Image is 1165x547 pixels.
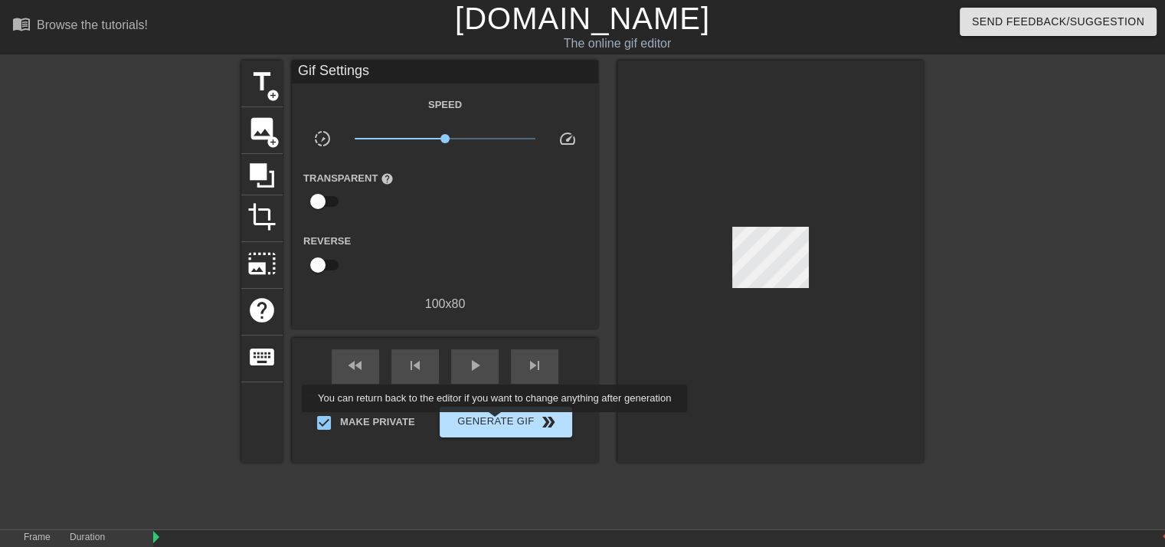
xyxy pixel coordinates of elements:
span: add_circle [267,136,280,149]
span: Make Private [340,414,415,430]
span: photo_size_select_large [247,249,277,278]
div: Browse the tutorials! [37,18,148,31]
div: The online gif editor [396,34,839,53]
button: Send Feedback/Suggestion [960,8,1157,36]
span: keyboard [247,342,277,372]
span: image [247,114,277,143]
span: crop [247,202,277,231]
label: Duration [70,533,105,542]
span: double_arrow [539,413,558,431]
label: Speed [428,97,462,113]
button: Generate Gif [440,407,572,437]
span: Generate Gif [446,413,566,431]
span: skip_previous [406,356,424,375]
span: help [381,172,394,185]
label: Transparent [303,171,394,186]
a: [DOMAIN_NAME] [455,2,710,35]
span: speed [558,129,577,148]
span: add_circle [267,89,280,102]
a: Browse the tutorials! [12,15,148,38]
span: title [247,67,277,97]
span: fast_rewind [346,356,365,375]
span: skip_next [525,356,544,375]
span: slow_motion_video [313,129,332,148]
span: menu_book [12,15,31,33]
span: help [247,296,277,325]
div: Gif Settings [292,61,598,84]
span: Send Feedback/Suggestion [972,12,1144,31]
span: play_arrow [466,356,484,375]
div: 100 x 80 [292,295,598,313]
label: Reverse [303,234,351,249]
